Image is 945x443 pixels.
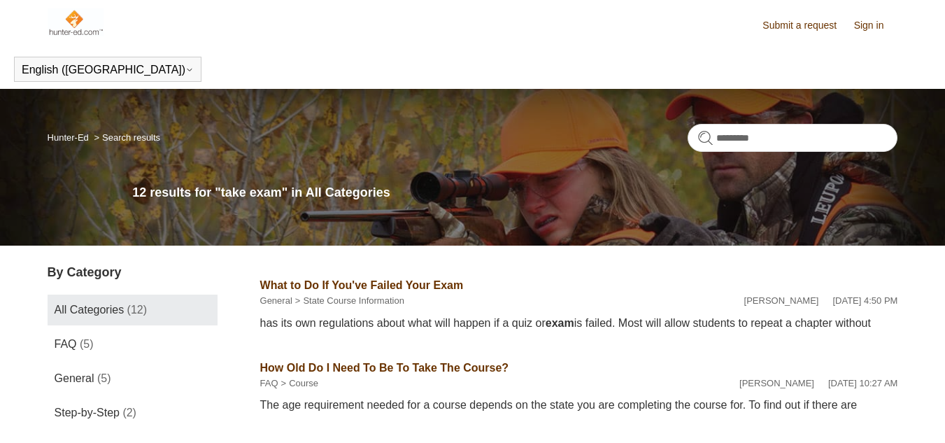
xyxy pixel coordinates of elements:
[260,279,464,291] a: What to Do If You've Failed Your Exam
[55,407,120,419] span: Step-by-Step
[303,295,404,306] a: State Course Information
[55,304,125,316] span: All Categories
[260,397,898,414] div: The age requirement needed for a course depends on the state you are completing the course for. T...
[292,294,404,308] li: State Course Information
[80,338,94,350] span: (5)
[132,183,897,202] h1: 12 results for "take exam" in All Categories
[91,132,160,143] li: Search results
[127,304,147,316] span: (12)
[48,329,218,360] a: FAQ (5)
[260,378,278,388] a: FAQ
[55,372,94,384] span: General
[48,363,218,394] a: General (5)
[260,294,292,308] li: General
[546,317,574,329] em: exam
[48,263,218,282] h3: By Category
[289,378,318,388] a: Course
[260,362,509,374] a: How Old Do I Need To Be To Take The Course?
[762,18,851,33] a: Submit a request
[122,407,136,419] span: (2)
[739,377,814,391] li: [PERSON_NAME]
[278,377,319,391] li: Course
[22,64,194,76] button: English ([GEOGRAPHIC_DATA])
[55,338,77,350] span: FAQ
[260,315,898,332] div: has its own regulations about what will happen if a quiz or is failed. Most will allow students t...
[97,372,111,384] span: (5)
[48,8,104,36] img: Hunter-Ed Help Center home page
[260,295,292,306] a: General
[744,294,819,308] li: [PERSON_NAME]
[832,295,897,306] time: 02/12/2024, 16:50
[48,132,89,143] a: Hunter-Ed
[48,295,218,325] a: All Categories (12)
[828,378,897,388] time: 05/15/2024, 10:27
[854,18,898,33] a: Sign in
[48,132,92,143] li: Hunter-Ed
[688,124,897,152] input: Search
[260,377,278,391] li: FAQ
[48,398,218,428] a: Step-by-Step (2)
